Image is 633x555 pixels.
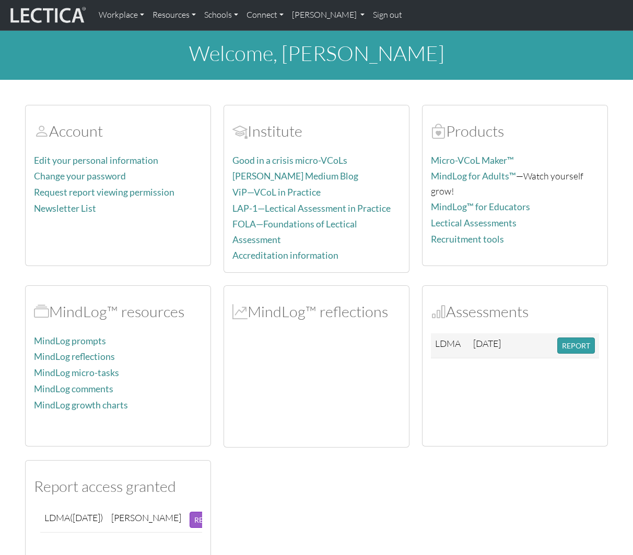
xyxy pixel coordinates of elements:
[431,155,514,166] a: Micro-VCoL Maker™
[34,335,106,346] a: MindLog prompts
[431,303,599,321] h2: Assessments
[232,250,338,261] a: Accreditation information
[34,383,113,394] a: MindLog comments
[148,4,200,26] a: Resources
[34,367,119,378] a: MindLog micro-tasks
[200,4,242,26] a: Schools
[34,203,96,214] a: Newsletter List
[232,122,248,140] span: Account
[34,122,49,140] span: Account
[431,171,516,182] a: MindLog for Adults™
[431,333,469,358] td: LDMA
[111,512,181,524] div: [PERSON_NAME]
[232,171,358,182] a: [PERSON_NAME] Medium Blog
[95,4,148,26] a: Workplace
[34,477,202,496] h2: Report access granted
[8,5,86,25] img: lecticalive
[70,512,103,523] span: ([DATE])
[232,122,401,140] h2: Institute
[557,337,595,354] button: REPORT
[34,155,158,166] a: Edit your personal information
[431,122,446,140] span: Products
[431,218,517,228] a: Lectical Assessments
[232,155,347,166] a: Good in a crisis micro-VCoLs
[232,303,401,321] h2: MindLog™ reflections
[34,187,174,198] a: Request report viewing permission
[34,351,115,362] a: MindLog reflections
[34,303,202,321] h2: MindLog™ resources
[232,219,357,245] a: FOLA—Foundations of Lectical Assessment
[431,234,504,245] a: Recruitment tools
[34,171,126,182] a: Change your password
[34,400,128,411] a: MindLog growth charts
[232,203,391,214] a: LAP-1—Lectical Assessment in Practice
[232,302,248,321] span: MindLog
[34,302,49,321] span: MindLog™ resources
[473,337,501,349] span: [DATE]
[288,4,369,26] a: [PERSON_NAME]
[40,508,107,533] td: LDMA
[232,187,321,198] a: ViP—VCoL in Practice
[190,512,228,528] button: REVOKE
[431,302,446,321] span: Assessments
[242,4,288,26] a: Connect
[431,168,599,198] p: —Watch yourself grow!
[369,4,406,26] a: Sign out
[431,122,599,140] h2: Products
[431,201,530,212] a: MindLog™ for Educators
[34,122,202,140] h2: Account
